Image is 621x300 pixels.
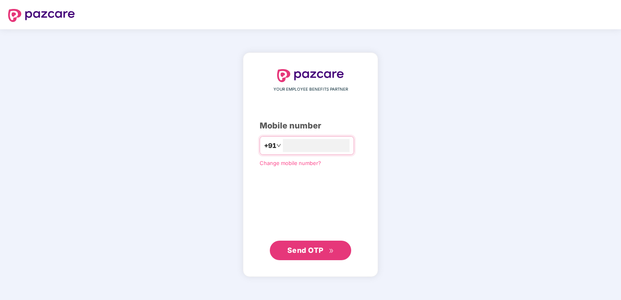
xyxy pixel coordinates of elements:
[277,69,344,82] img: logo
[260,120,361,132] div: Mobile number
[276,143,281,148] span: down
[273,86,348,93] span: YOUR EMPLOYEE BENEFITS PARTNER
[287,246,324,254] span: Send OTP
[270,241,351,260] button: Send OTPdouble-right
[264,141,276,151] span: +91
[329,248,334,254] span: double-right
[260,160,321,166] a: Change mobile number?
[8,9,75,22] img: logo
